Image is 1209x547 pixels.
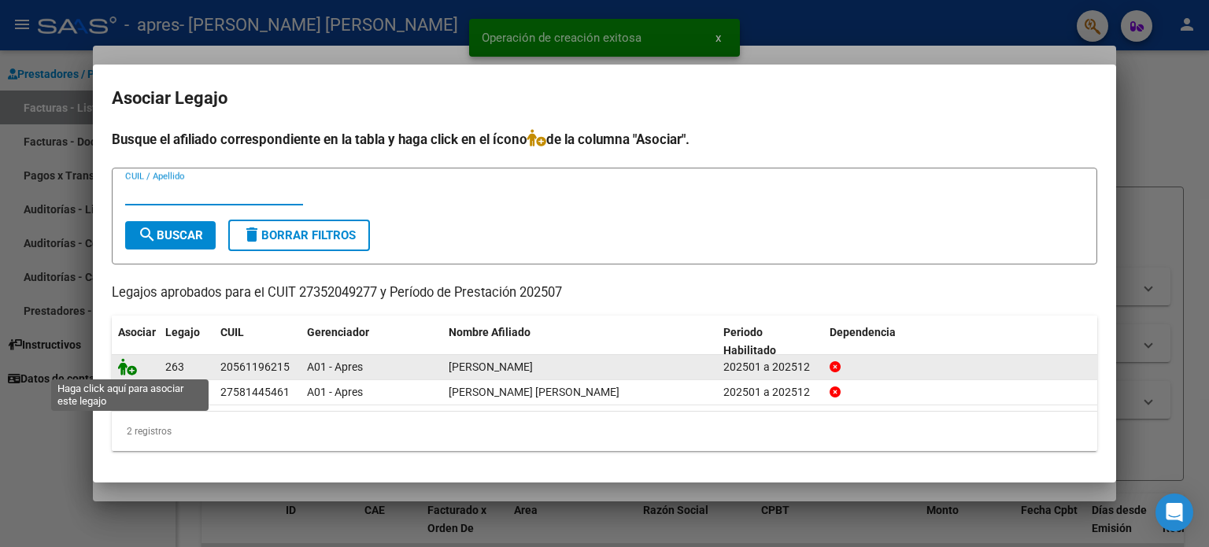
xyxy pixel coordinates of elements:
[242,225,261,244] mat-icon: delete
[442,316,717,368] datatable-header-cell: Nombre Afiliado
[307,326,369,338] span: Gerenciador
[823,316,1098,368] datatable-header-cell: Dependencia
[165,386,178,398] span: 25
[723,358,817,376] div: 202501 a 202512
[165,360,184,373] span: 263
[449,326,531,338] span: Nombre Afiliado
[220,383,290,401] div: 27581445461
[717,316,823,368] datatable-header-cell: Periodo Habilitado
[125,221,216,249] button: Buscar
[301,316,442,368] datatable-header-cell: Gerenciador
[220,326,244,338] span: CUIL
[214,316,301,368] datatable-header-cell: CUIL
[723,326,776,357] span: Periodo Habilitado
[112,283,1097,303] p: Legajos aprobados para el CUIT 27352049277 y Período de Prestación 202507
[112,412,1097,451] div: 2 registros
[220,358,290,376] div: 20561196215
[307,386,363,398] span: A01 - Apres
[449,386,619,398] span: APARICIO PEREZ SAMANTHA NICOLE
[830,326,896,338] span: Dependencia
[307,360,363,373] span: A01 - Apres
[449,360,533,373] span: ROJAS STEFANO SANTIAGO
[138,228,203,242] span: Buscar
[112,129,1097,150] h4: Busque el afiliado correspondiente en la tabla y haga click en el ícono de la columna "Asociar".
[1155,493,1193,531] div: Open Intercom Messenger
[159,316,214,368] datatable-header-cell: Legajo
[723,383,817,401] div: 202501 a 202512
[228,220,370,251] button: Borrar Filtros
[138,225,157,244] mat-icon: search
[112,316,159,368] datatable-header-cell: Asociar
[112,83,1097,113] h2: Asociar Legajo
[165,326,200,338] span: Legajo
[118,326,156,338] span: Asociar
[242,228,356,242] span: Borrar Filtros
